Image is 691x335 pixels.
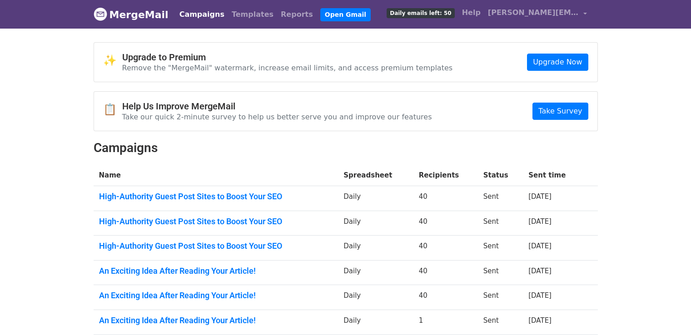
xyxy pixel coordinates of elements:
[458,4,484,22] a: Help
[228,5,277,24] a: Templates
[338,165,413,186] th: Spreadsheet
[478,165,523,186] th: Status
[99,192,333,202] a: High-Authority Guest Post Sites to Boost Your SEO
[338,211,413,236] td: Daily
[478,310,523,335] td: Sent
[413,211,478,236] td: 40
[488,7,579,18] span: [PERSON_NAME][EMAIL_ADDRESS][DOMAIN_NAME]
[320,8,371,21] a: Open Gmail
[103,54,122,67] span: ✨
[413,186,478,211] td: 40
[527,54,588,71] a: Upgrade Now
[528,217,552,226] a: [DATE]
[478,211,523,236] td: Sent
[338,285,413,310] td: Daily
[338,186,413,211] td: Daily
[484,4,591,25] a: [PERSON_NAME][EMAIL_ADDRESS][DOMAIN_NAME]
[387,8,454,18] span: Daily emails left: 50
[99,266,333,276] a: An Exciting Idea After Reading Your Article!
[478,285,523,310] td: Sent
[176,5,228,24] a: Campaigns
[122,63,453,73] p: Remove the "MergeMail" watermark, increase email limits, and access premium templates
[528,291,552,300] a: [DATE]
[478,260,523,285] td: Sent
[94,165,338,186] th: Name
[99,241,333,251] a: High-Authority Guest Post Sites to Boost Your SEO
[478,186,523,211] td: Sent
[94,140,598,156] h2: Campaigns
[94,5,169,24] a: MergeMail
[413,165,478,186] th: Recipients
[528,316,552,325] a: [DATE]
[338,236,413,261] td: Daily
[103,103,122,116] span: 📋
[99,217,333,227] a: High-Authority Guest Post Sites to Boost Your SEO
[413,285,478,310] td: 40
[383,4,458,22] a: Daily emails left: 50
[413,310,478,335] td: 1
[122,52,453,63] h4: Upgrade to Premium
[94,7,107,21] img: MergeMail logo
[277,5,317,24] a: Reports
[532,103,588,120] a: Take Survey
[338,310,413,335] td: Daily
[528,242,552,250] a: [DATE]
[523,165,584,186] th: Sent time
[99,291,333,301] a: An Exciting Idea After Reading Your Article!
[528,267,552,275] a: [DATE]
[338,260,413,285] td: Daily
[478,236,523,261] td: Sent
[122,101,432,112] h4: Help Us Improve MergeMail
[413,236,478,261] td: 40
[99,315,333,325] a: An Exciting Idea After Reading Your Article!
[122,112,432,122] p: Take our quick 2-minute survey to help us better serve you and improve our features
[413,260,478,285] td: 40
[528,192,552,201] a: [DATE]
